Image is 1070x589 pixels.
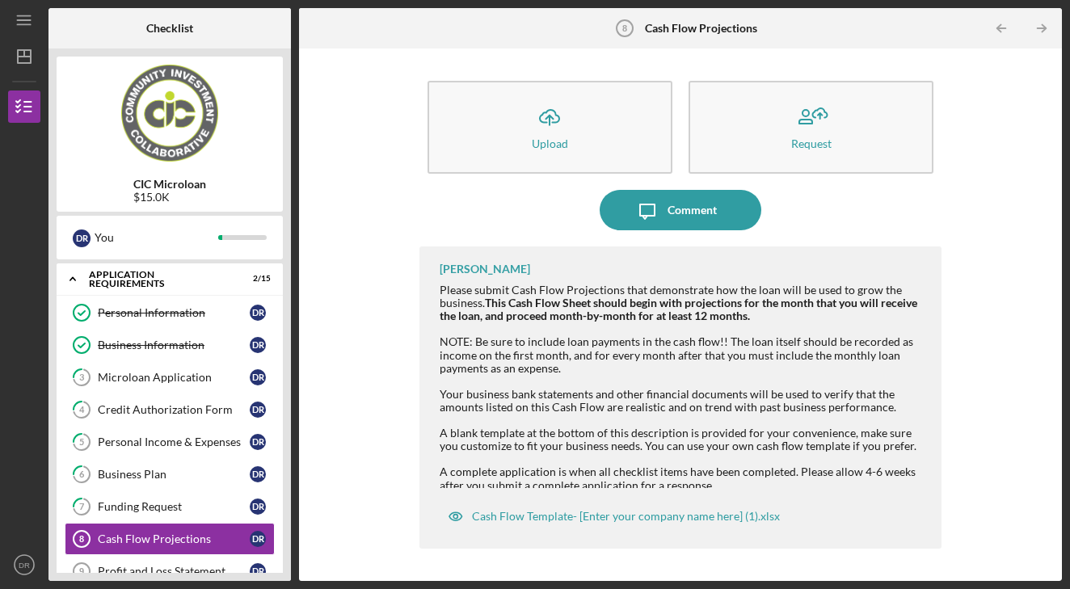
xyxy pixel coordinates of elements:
tspan: 8 [621,23,626,33]
div: D R [250,531,266,547]
div: APPLICATION REQUIREMENTS [89,270,230,288]
div: Personal Information [98,306,250,319]
tspan: 9 [79,566,84,576]
div: Please submit Cash Flow Projections that demonstrate how the loan will be used to grow the business. [440,284,926,322]
a: Personal InformationDR [65,297,275,329]
div: Cash Flow Projections [98,532,250,545]
div: You [95,224,218,251]
div: Credit Authorization Form [98,403,250,416]
div: D R [250,369,266,385]
b: Checklist [146,22,193,35]
tspan: 7 [79,502,85,512]
div: NOTE: Be sure to include loan payments in the cash flow!! The loan itself should be recorded as i... [440,322,926,452]
a: 4Credit Authorization FormDR [65,393,275,426]
div: D R [250,434,266,450]
tspan: 8 [79,534,84,544]
div: Personal Income & Expenses [98,435,250,448]
a: 8Cash Flow ProjectionsDR [65,523,275,555]
button: Request [689,81,933,174]
div: D R [250,466,266,482]
div: Upload [532,137,568,149]
button: Cash Flow Template- [Enter your company name here] (1).xlsx [440,500,788,532]
a: 7Funding RequestDR [65,490,275,523]
div: D R [250,563,266,579]
tspan: 5 [79,437,84,448]
tspan: 3 [79,372,84,383]
button: Upload [428,81,672,174]
div: Cash Flow Template- [Enter your company name here] (1).xlsx [472,510,780,523]
img: Product logo [57,65,283,162]
a: Business InformationDR [65,329,275,361]
strong: This Cash Flow Sheet should begin with projections for the month that you will receive the loan, ... [440,296,917,322]
div: 2 / 15 [242,274,271,284]
a: 3Microloan ApplicationDR [65,361,275,393]
div: Business Information [98,339,250,351]
div: D R [73,229,91,247]
tspan: 6 [79,469,85,480]
div: Request [791,137,832,149]
b: CIC Microloan [133,178,206,191]
button: Comment [600,190,761,230]
a: 6Business PlanDR [65,458,275,490]
div: A complete application is when all checklist items have been completed. Please allow 4-6 weeks af... [440,452,926,491]
b: Cash Flow Projections [645,22,757,35]
div: D R [250,337,266,353]
div: Profit and Loss Statement [98,565,250,578]
div: Comment [668,190,717,230]
div: D R [250,305,266,321]
a: 9Profit and Loss StatementDR [65,555,275,587]
div: [PERSON_NAME] [440,263,530,276]
tspan: 4 [79,405,85,415]
div: Business Plan [98,468,250,481]
div: Microloan Application [98,371,250,384]
div: $15.0K [133,191,206,204]
text: DR [19,561,30,570]
a: 5Personal Income & ExpensesDR [65,426,275,458]
button: DR [8,549,40,581]
div: D R [250,402,266,418]
div: Funding Request [98,500,250,513]
div: D R [250,499,266,515]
